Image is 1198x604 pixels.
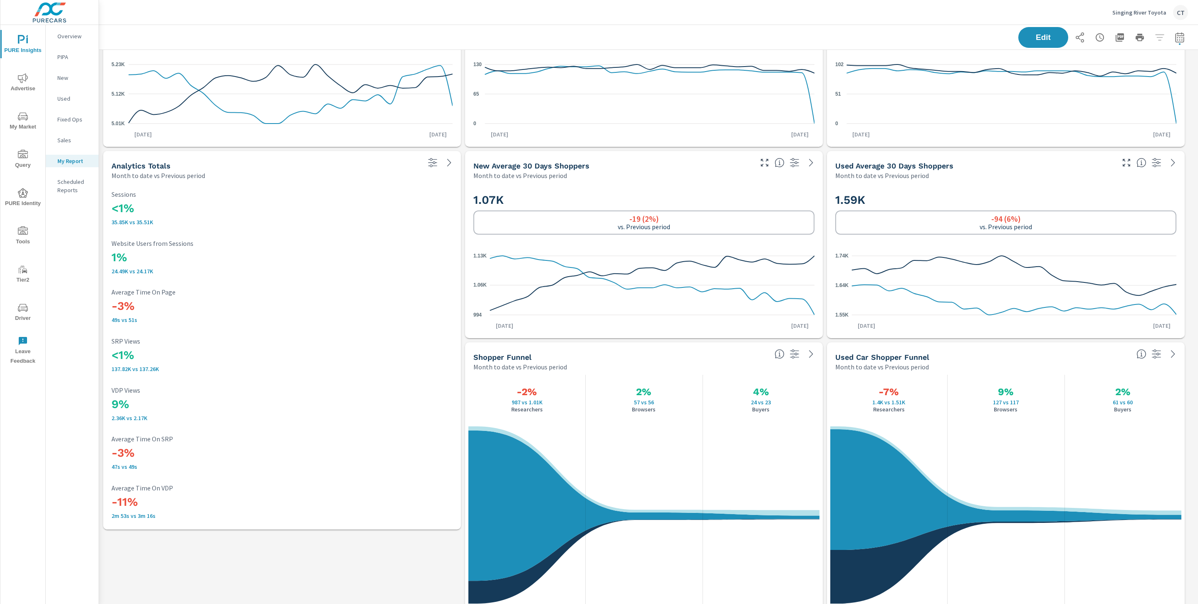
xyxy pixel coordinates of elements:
p: [DATE] [1147,322,1176,330]
span: PURE Identity [3,188,43,208]
div: Sales [46,134,99,146]
text: 5.01K [111,120,125,126]
button: Edit [1018,27,1068,48]
span: Driver [3,303,43,323]
p: Singing River Toyota [1112,9,1166,16]
span: Tier2 [3,265,43,285]
p: 49s vs 51s [111,317,453,323]
button: "Export Report to PDF" [1111,29,1128,46]
p: 2m 53s vs 3m 16s [111,512,453,519]
h5: New Average 30 Days Shoppers [473,161,589,170]
p: PIPA [57,53,92,61]
text: 5.12K [111,91,125,97]
p: Average Time On Page [111,288,453,296]
p: Website Users from Sessions [111,240,453,247]
div: Scheduled Reports [46,176,99,196]
p: Average Time On VDP [111,484,453,492]
h5: Analytics Totals [111,161,171,170]
p: 24,492 vs 24,167 [111,268,453,275]
p: Month to date vs Previous period [473,362,567,372]
p: [DATE] [847,130,876,139]
text: 1.13K [473,252,487,258]
text: 130 [473,61,482,67]
div: Used [46,92,99,105]
a: See more details in report [1166,347,1180,361]
p: vs. Previous period [618,223,670,230]
h3: -3% [111,299,453,313]
p: [DATE] [485,130,514,139]
h5: Shopper Funnel [473,353,532,361]
span: Tools [3,226,43,247]
p: Sales [57,136,92,144]
text: 1.74K [835,252,849,258]
h3: 1% [111,250,453,265]
text: 65 [473,91,479,97]
p: Fixed Ops [57,115,92,124]
p: Month to date vs Previous period [473,171,567,181]
p: My Report [57,157,92,165]
p: [DATE] [785,130,814,139]
h3: -11% [111,495,453,509]
text: 1.64K [835,282,849,288]
span: A rolling 30 day total of daily Shoppers on the dealership website, averaged over the selected da... [775,158,785,168]
h3: <1% [111,348,453,362]
p: [DATE] [423,130,453,139]
div: nav menu [0,25,45,369]
text: 51 [835,91,841,97]
a: See more details in report [443,156,456,169]
h2: 1.07K [473,193,814,207]
text: 5.23K [111,61,125,67]
div: Overview [46,30,99,42]
span: My Market [3,111,43,132]
text: 0 [835,120,838,126]
h2: 1.59K [835,193,1176,207]
div: New [46,72,99,84]
h3: 9% [111,397,453,411]
h5: Used Average 30 Days Shoppers [835,161,953,170]
span: PURE Insights [3,35,43,55]
span: Know where every customer is during their purchase journey. View customer activity from first cli... [775,349,785,359]
span: A rolling 30 day total of daily Shoppers on the dealership website, averaged over the selected da... [1136,158,1146,168]
p: Overview [57,32,92,40]
p: [DATE] [785,322,814,330]
p: Month to date vs Previous period [111,171,205,181]
p: [DATE] [129,130,158,139]
text: 994 [473,312,482,317]
text: 1.06K [473,282,487,288]
text: 102 [835,61,844,67]
span: Edit [1027,34,1060,41]
p: Used [57,94,92,103]
button: Select Date Range [1171,29,1188,46]
p: SRP Views [111,337,453,345]
button: Make Fullscreen [758,156,771,169]
span: Advertise [3,73,43,94]
h3: <1% [111,201,453,215]
h6: -19 (2%) [629,215,659,223]
p: [DATE] [490,322,519,330]
a: See more details in report [804,347,818,361]
div: Fixed Ops [46,113,99,126]
p: [DATE] [1147,130,1176,139]
div: My Report [46,155,99,167]
button: Share Report [1072,29,1088,46]
p: 35,847 vs 35,505 [111,219,453,225]
span: Know where every customer is during their purchase journey. View customer activity from first cli... [1136,349,1146,359]
p: VDP Views [111,386,453,394]
text: 0 [473,120,476,126]
a: See more details in report [804,156,818,169]
div: PIPA [46,51,99,63]
p: New [57,74,92,82]
p: Sessions [111,191,453,198]
h5: Used Car Shopper Funnel [835,353,929,361]
p: Month to date vs Previous period [835,362,929,372]
p: Scheduled Reports [57,178,92,194]
button: Print Report [1131,29,1148,46]
p: 47s vs 49s [111,463,453,470]
text: 1.55K [835,312,849,317]
p: Month to date vs Previous period [835,171,929,181]
h6: -94 (6%) [991,215,1021,223]
p: 2,364 vs 2,166 [111,415,453,421]
p: 137,817 vs 137,264 [111,366,453,372]
h3: -3% [111,446,453,460]
button: Make Fullscreen [1120,156,1133,169]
